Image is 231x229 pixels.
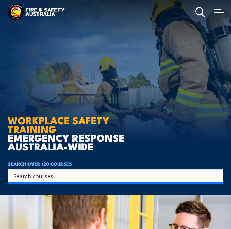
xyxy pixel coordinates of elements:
[212,172,221,180] button: Search magnifier button
[8,85,160,150] h1: EMERGENCY RESPONSE AUSTRALIA-WIDE
[8,160,223,168] h4: SEARCH OVER 120 COURSES
[13,171,210,181] input: Search input
[8,112,109,136] strong: WORKPLACE SAFETY TRAINING
[15,172,211,180] form: Search form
